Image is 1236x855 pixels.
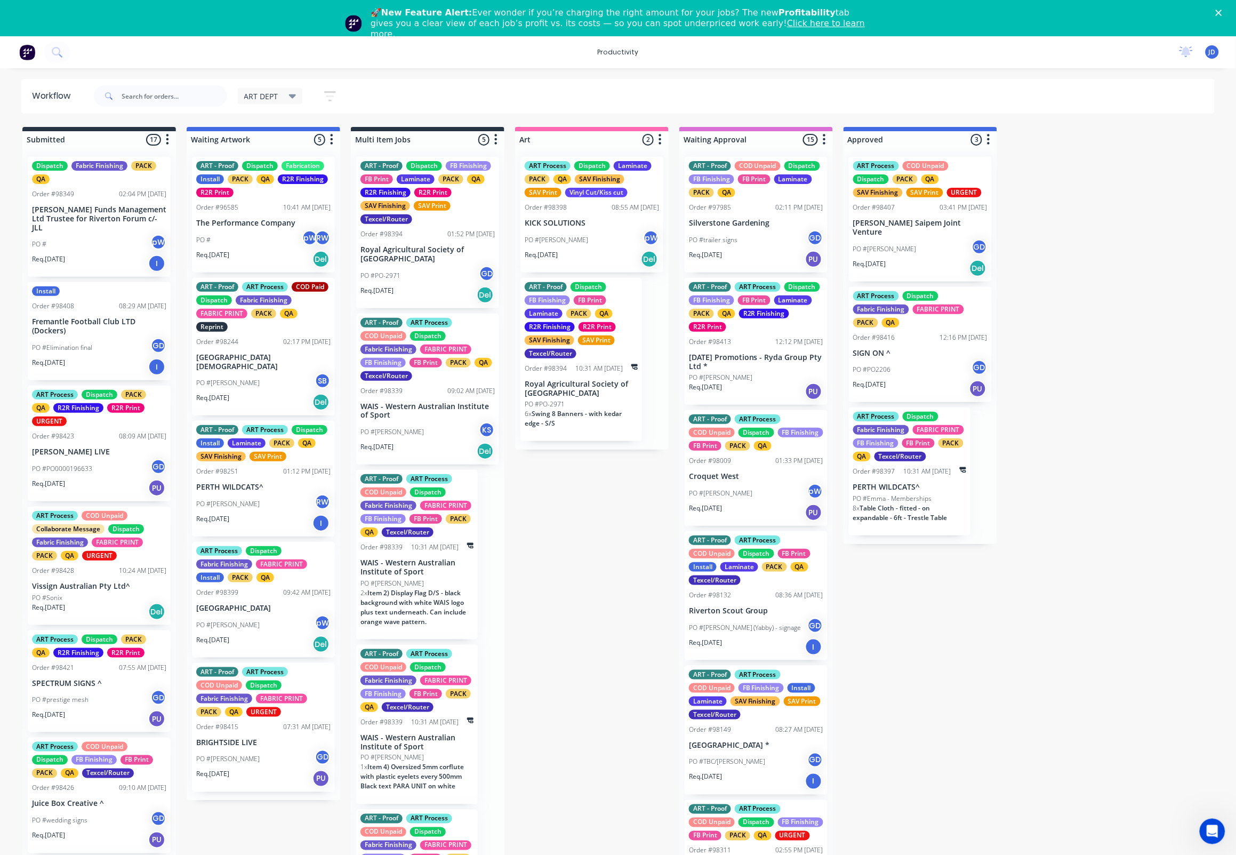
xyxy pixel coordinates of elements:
[689,250,722,260] p: Req. [DATE]
[371,18,865,39] a: Click here to learn more.
[477,286,494,303] div: Del
[410,331,446,341] div: Dispatch
[689,428,735,437] div: COD Unpaid
[360,488,406,497] div: COD Unpaid
[689,441,721,451] div: FB Print
[28,507,171,625] div: ART ProcessCOD UnpaidCollaborate MessageDispatchFabric FinishingFABRIC PRINTPACKQAURGENTOrder #98...
[196,250,229,260] p: Req. [DATE]
[360,542,403,552] div: Order #98339
[196,378,260,388] p: PO #[PERSON_NAME]
[882,318,900,327] div: QA
[360,229,403,239] div: Order #98394
[315,373,331,389] div: SB
[689,322,726,332] div: R2R Print
[196,188,234,197] div: R2R Print
[228,438,266,448] div: Laminate
[972,239,988,255] div: GD
[520,278,642,442] div: ART - ProofDispatchFB FinishingFB PrintLaminatePACKQAR2R FinishingR2R PrintSAV FinishingSAV Print...
[853,188,903,197] div: SAV Finishing
[196,393,229,403] p: Req. [DATE]
[32,479,65,489] p: Req. [DATE]
[1209,47,1216,57] span: JD
[947,188,982,197] div: URGENT
[315,230,331,246] div: RW
[689,504,722,513] p: Req. [DATE]
[853,259,886,269] p: Req. [DATE]
[228,174,253,184] div: PACK
[406,318,452,327] div: ART Process
[921,174,939,184] div: QA
[312,394,330,411] div: Del
[360,402,495,420] p: WAIS - Western Australian Institute of Sport
[196,483,331,492] p: PERTH WILDCATS^
[853,161,899,171] div: ART Process
[689,373,752,382] p: PO #[PERSON_NAME]
[446,161,491,171] div: FB Finishing
[32,358,65,367] p: Req. [DATE]
[28,282,171,380] div: InstallOrder #9840808:29 AM [DATE]Fremantle Football Club LTD (Dockers)PO #Elimination finalGDReq...
[903,291,938,301] div: Dispatch
[356,314,499,465] div: ART - ProofART ProcessCOD UnpaidDispatchFabric FinishingFABRIC PRINTFB FinishingFB PrintPACKQATex...
[525,161,571,171] div: ART Process
[574,295,606,305] div: FB Print
[738,174,771,184] div: FB Print
[525,309,563,318] div: Laminate
[414,188,452,197] div: R2R Print
[196,452,246,461] div: SAV Finishing
[411,542,459,552] div: 10:31 AM [DATE]
[689,282,731,292] div: ART - Proof
[853,333,895,342] div: Order #98416
[718,188,735,197] div: QA
[32,301,74,311] div: Order #98408
[853,219,988,237] p: [PERSON_NAME] Saipem Joint Venture
[525,322,575,332] div: R2R Finishing
[853,467,895,476] div: Order #98397
[479,422,495,438] div: KS
[525,282,567,292] div: ART - Proof
[32,464,92,474] p: PO #PO0000196633
[689,295,734,305] div: FB Finishing
[298,438,316,448] div: QA
[196,467,238,476] div: Order #98251
[196,425,238,435] div: ART - Proof
[685,410,828,526] div: ART - ProofART ProcessCOD UnpaidDispatchFB FinishingFB PrintPACKQAOrder #9800901:33 PM [DATE]Croq...
[283,467,331,476] div: 01:12 PM [DATE]
[108,524,144,534] div: Dispatch
[292,282,328,292] div: COD Paid
[292,425,327,435] div: Dispatch
[643,230,659,246] div: pW
[853,494,932,504] p: PO #Emma - Memberships
[447,229,495,239] div: 01:52 PM [DATE]
[32,448,166,457] p: [PERSON_NAME] LIVE
[739,428,774,437] div: Dispatch
[360,514,406,524] div: FB Finishing
[903,412,938,421] div: Dispatch
[853,318,878,327] div: PACK
[739,309,789,318] div: R2R Finishing
[196,295,232,305] div: Dispatch
[438,174,463,184] div: PACK
[805,383,822,400] div: PU
[196,438,224,448] div: Install
[874,452,926,461] div: Texcel/Router
[192,157,335,273] div: ART - ProofDispatchFabricationInstallPACKQAR2R FinishingR2R PrintOrder #9658510:41 AM [DATE]The P...
[360,188,411,197] div: R2R Finishing
[82,390,117,399] div: Dispatch
[360,345,416,354] div: Fabric Finishing
[32,432,74,441] div: Order #98423
[242,425,288,435] div: ART Process
[525,188,561,197] div: SAV Print
[689,309,714,318] div: PACK
[685,157,828,273] div: ART - ProofCOD UnpaidDispatchFB FinishingFB PrintLaminatePACKQAOrder #9798502:11 PM [DATE]Silvers...
[345,15,362,32] img: Profile image for Team
[574,161,610,171] div: Dispatch
[19,44,35,60] img: Factory
[256,174,274,184] div: QA
[525,409,622,428] span: Swing 8 Banners - with kedar edge - S/S
[575,364,623,373] div: 10:31 AM [DATE]
[246,546,282,556] div: Dispatch
[196,499,260,509] p: PO #[PERSON_NAME]
[282,161,324,171] div: Fabrication
[196,322,228,332] div: Reprint
[148,255,165,272] div: I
